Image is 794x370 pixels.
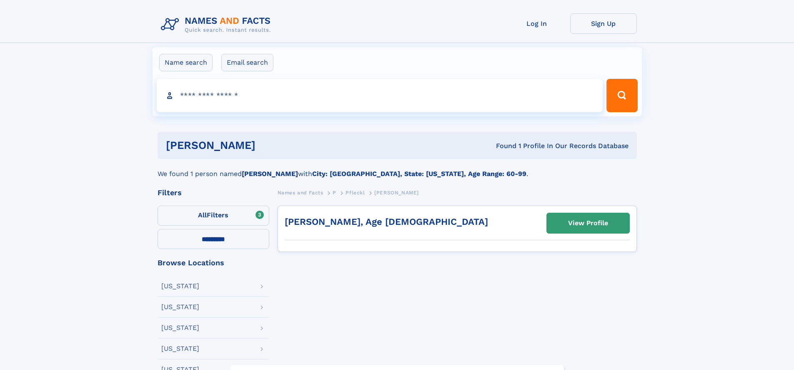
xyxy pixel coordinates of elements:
[166,140,376,151] h1: [PERSON_NAME]
[570,13,637,34] a: Sign Up
[346,187,365,198] a: Pfleckl
[158,159,637,179] div: We found 1 person named with .
[285,216,488,227] a: [PERSON_NAME], Age [DEMOGRAPHIC_DATA]
[161,283,199,289] div: [US_STATE]
[278,187,323,198] a: Names and Facts
[503,13,570,34] a: Log In
[159,54,213,71] label: Name search
[346,190,365,196] span: Pfleckl
[333,187,336,198] a: P
[157,79,603,112] input: search input
[198,211,207,219] span: All
[242,170,298,178] b: [PERSON_NAME]
[158,189,269,196] div: Filters
[374,190,419,196] span: [PERSON_NAME]
[333,190,336,196] span: P
[606,79,637,112] button: Search Button
[547,213,629,233] a: View Profile
[376,141,629,151] div: Found 1 Profile In Our Records Database
[161,345,199,352] div: [US_STATE]
[221,54,273,71] label: Email search
[158,259,269,267] div: Browse Locations
[312,170,526,178] b: City: [GEOGRAPHIC_DATA], State: [US_STATE], Age Range: 60-99
[161,304,199,310] div: [US_STATE]
[161,325,199,331] div: [US_STATE]
[568,214,608,233] div: View Profile
[158,206,269,226] label: Filters
[158,13,278,36] img: Logo Names and Facts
